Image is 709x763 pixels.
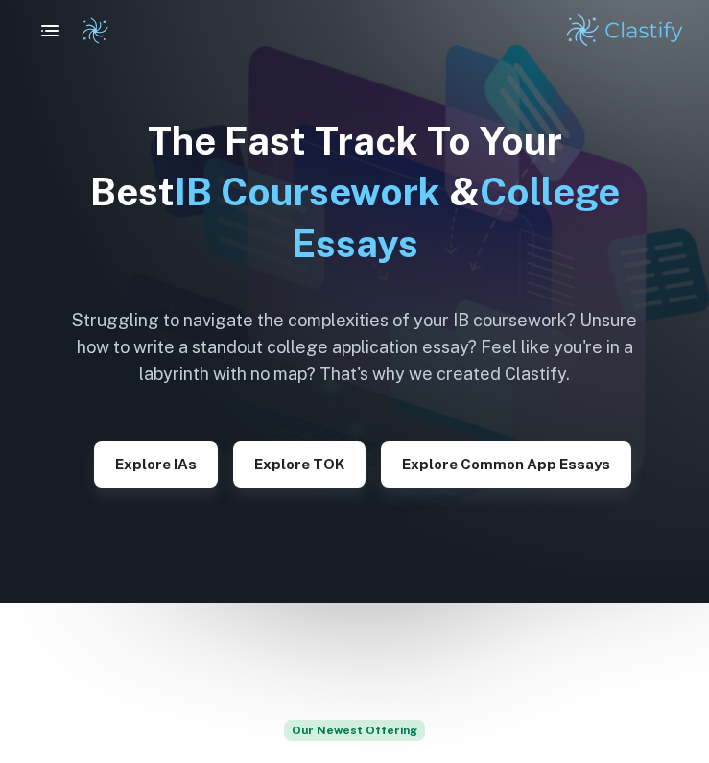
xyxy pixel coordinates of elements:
a: Explore TOK [233,454,366,472]
button: Explore TOK [233,441,366,488]
img: Clastify logo [564,12,686,50]
span: Our Newest Offering [284,720,425,741]
button: Explore IAs [94,441,218,488]
span: College Essays [292,169,620,265]
img: Clastify logo [81,16,109,45]
a: Clastify logo [69,16,109,45]
h1: The Fast Track To Your Best & [58,115,652,269]
h6: Struggling to navigate the complexities of your IB coursework? Unsure how to write a standout col... [58,307,652,388]
a: Explore Common App essays [381,454,631,472]
span: IB Coursework [175,169,440,214]
a: Explore IAs [94,454,218,472]
button: Explore Common App essays [381,441,631,488]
